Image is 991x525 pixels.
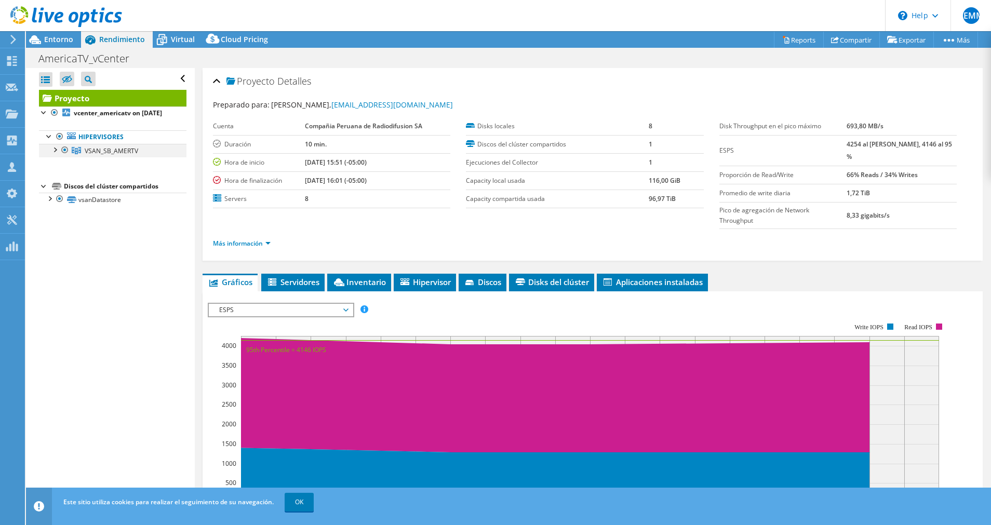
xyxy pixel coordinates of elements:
[854,324,883,331] text: Write IOPS
[277,75,311,87] span: Detalles
[39,144,186,157] a: VSAN_SB_AMERTV
[649,122,652,130] b: 8
[222,400,236,409] text: 2500
[63,497,274,506] span: Este sitio utiliza cookies para realizar el seguimiento de su navegación.
[466,194,649,204] label: Capacity compartida usada
[898,11,907,20] svg: \n
[963,7,980,24] span: PEMM
[466,139,649,150] label: Discos del clúster compartidos
[464,277,501,287] span: Discos
[213,121,305,131] label: Cuenta
[331,100,453,110] a: [EMAIL_ADDRESS][DOMAIN_NAME]
[719,145,847,156] label: ESPS
[933,32,978,48] a: Más
[285,493,314,511] a: OK
[99,34,145,44] span: Rendimiento
[214,304,347,316] span: ESPS
[847,122,883,130] b: 693,80 MB/s
[719,170,847,180] label: Proporción de Read/Write
[64,180,186,193] div: Discos del clúster compartidos
[847,189,870,197] b: 1,72 TiB
[719,121,847,131] label: Disk Throughput en el pico máximo
[39,106,186,120] a: vcenter_americatv on [DATE]
[39,90,186,106] a: Proyecto
[74,109,162,117] b: vcenter_americatv on [DATE]
[213,139,305,150] label: Duración
[34,53,145,64] h1: AmericaTV_vCenter
[213,176,305,186] label: Hora de finalización
[332,277,386,287] span: Inventario
[213,239,271,248] a: Más información
[266,277,319,287] span: Servidores
[649,158,652,167] b: 1
[222,459,236,468] text: 1000
[847,211,890,220] b: 8,33 gigabits/s
[222,381,236,389] text: 3000
[719,188,847,198] label: Promedio de write diaria
[39,130,186,144] a: Hipervisores
[466,121,649,131] label: Disks locales
[847,170,918,179] b: 66% Reads / 34% Writes
[649,140,652,149] b: 1
[305,122,422,130] b: Compañia Peruana de Radiodifusion SA
[226,76,275,87] span: Proyecto
[85,146,138,155] span: VSAN_SB_AMERTV
[222,361,236,370] text: 3500
[904,324,932,331] text: Read IOPS
[305,194,309,203] b: 8
[399,277,451,287] span: Hipervisor
[208,277,252,287] span: Gráficos
[213,157,305,168] label: Hora de inicio
[879,32,934,48] a: Exportar
[466,157,649,168] label: Ejecuciones del Collector
[222,420,236,428] text: 2000
[847,140,952,161] b: 4254 al [PERSON_NAME], 4146 al 95 %
[213,100,270,110] label: Preparado para:
[171,34,195,44] span: Virtual
[271,100,453,110] span: [PERSON_NAME],
[514,277,589,287] span: Disks del clúster
[823,32,880,48] a: Compartir
[305,140,327,149] b: 10 min.
[39,193,186,206] a: vsanDatastore
[221,34,268,44] span: Cloud Pricing
[44,34,73,44] span: Entorno
[305,158,367,167] b: [DATE] 15:51 (-05:00)
[602,277,703,287] span: Aplicaciones instaladas
[222,439,236,448] text: 1500
[649,176,680,185] b: 116,00 GiB
[774,32,824,48] a: Reports
[213,194,305,204] label: Servers
[649,194,676,203] b: 96,97 TiB
[225,478,236,487] text: 500
[466,176,649,186] label: Capacity local usada
[246,345,326,354] text: 95th Percentile = 4146 IOPS
[222,341,236,350] text: 4000
[719,205,847,226] label: Pico de agregación de Network Throughput
[305,176,367,185] b: [DATE] 16:01 (-05:00)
